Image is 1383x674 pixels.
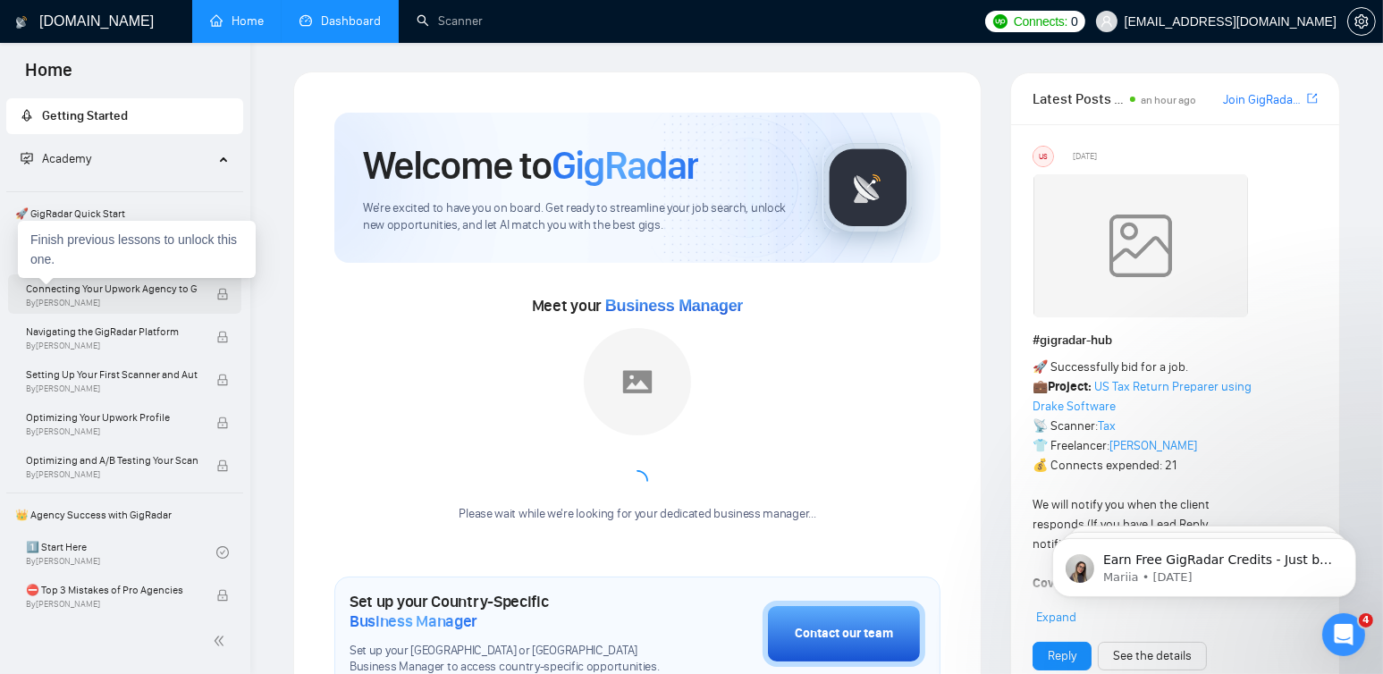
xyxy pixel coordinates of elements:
span: export [1307,91,1318,105]
a: setting [1347,14,1376,29]
h1: Welcome to [363,141,698,190]
span: 🚀 GigRadar Quick Start [8,196,241,232]
span: Meet your [532,296,743,316]
div: Contact our team [795,624,893,644]
a: Join GigRadar Slack Community [1223,90,1303,110]
a: export [1307,90,1318,107]
li: Getting Started [6,98,243,134]
img: weqQh+iSagEgQAAAABJRU5ErkJggg== [1033,174,1248,317]
span: Business Manager [350,611,477,631]
span: [DATE] [1074,148,1098,164]
a: searchScanner [417,13,483,29]
span: setting [1348,14,1375,29]
span: Academy [42,151,91,166]
a: homeHome [210,13,264,29]
span: Optimizing and A/B Testing Your Scanner for Better Results [26,451,198,469]
h1: # gigradar-hub [1033,331,1318,350]
span: lock [216,331,229,343]
span: By [PERSON_NAME] [26,469,198,480]
a: Reply [1048,646,1076,666]
strong: Project: [1048,379,1092,394]
iframe: Intercom notifications message [1025,501,1383,626]
span: We're excited to have you on board. Get ready to streamline your job search, unlock new opportuni... [363,200,794,234]
span: lock [216,374,229,386]
span: rocket [21,109,33,122]
span: double-left [213,632,231,650]
img: gigradar-logo.png [823,143,913,232]
span: Optimizing Your Upwork Profile [26,409,198,426]
img: placeholder.png [584,328,691,435]
a: See the details [1113,646,1192,666]
img: logo [15,8,28,37]
span: By [PERSON_NAME] [26,341,198,351]
span: loading [623,467,653,496]
span: fund-projection-screen [21,152,33,164]
span: By [PERSON_NAME] [26,383,198,394]
span: Navigating the GigRadar Platform [26,323,198,341]
span: GigRadar [552,141,698,190]
a: 1️⃣ Start HereBy[PERSON_NAME] [26,533,216,572]
span: lock [216,417,229,429]
span: lock [216,288,229,300]
a: Tax [1098,418,1116,434]
span: By [PERSON_NAME] [26,426,198,437]
button: Reply [1033,642,1092,670]
span: ⛔ Top 3 Mistakes of Pro Agencies [26,581,198,599]
a: [PERSON_NAME] [1109,438,1197,453]
span: lock [216,589,229,602]
div: Finish previous lessons to unlock this one. [18,221,256,278]
span: By [PERSON_NAME] [26,599,198,610]
button: See the details [1098,642,1207,670]
span: check-circle [216,546,229,559]
span: 4 [1359,613,1373,628]
span: Academy [21,151,91,166]
div: US [1033,147,1053,166]
a: US Tax Return Preparer using Drake Software [1033,379,1252,414]
span: 0 [1071,12,1078,31]
span: Latest Posts from the GigRadar Community [1033,88,1125,110]
span: Home [11,57,87,95]
span: Setting Up Your First Scanner and Auto-Bidder [26,366,198,383]
span: Connects: [1014,12,1067,31]
iframe: Intercom live chat [1322,613,1365,656]
span: Connecting Your Upwork Agency to GigRadar [26,280,198,298]
span: Getting Started [42,108,128,123]
button: Contact our team [763,601,925,667]
h1: Set up your Country-Specific [350,592,673,631]
span: By [PERSON_NAME] [26,298,198,308]
span: 👑 Agency Success with GigRadar [8,497,241,533]
button: setting [1347,7,1376,36]
span: Business Manager [605,297,743,315]
span: user [1100,15,1113,28]
span: an hour ago [1141,94,1196,106]
span: lock [216,459,229,472]
div: Please wait while we're looking for your dedicated business manager... [448,506,826,523]
img: upwork-logo.png [993,14,1008,29]
a: dashboardDashboard [299,13,381,29]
